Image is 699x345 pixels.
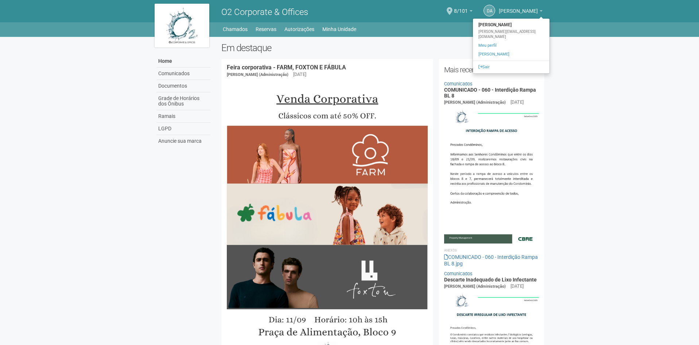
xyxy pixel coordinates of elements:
a: Comunicados [444,271,473,276]
h2: Em destaque [221,42,545,53]
span: [PERSON_NAME] (Administração) [444,284,506,289]
a: Feira corporativa - FARM, FOXTON E FÁBULA [227,64,346,71]
a: LGPD [156,123,210,135]
a: [PERSON_NAME] [499,9,543,15]
a: Comunicados [444,81,473,87]
a: DA [484,5,495,16]
a: Reservas [256,24,276,34]
a: Descarte Inadequado de Lixo Infectante [444,277,537,283]
div: [DATE] [510,99,524,106]
span: O2 Corporate & Offices [221,7,308,17]
img: COMUNICADO%20-%20060%20-%20Interdi%C3%A7%C3%A3o%20Rampa%20BL%208.jpg [444,106,539,243]
a: Documentos [156,80,210,92]
span: 8/101 [454,1,468,14]
a: Minha Unidade [322,24,356,34]
a: COMUNICADO - 060 - Interdição Rampa BL 8 [444,87,536,98]
span: [PERSON_NAME] (Administração) [227,72,288,77]
a: Meu perfil [473,41,550,50]
a: Anuncie sua marca [156,135,210,147]
div: [DATE] [293,71,306,78]
div: [PERSON_NAME][EMAIL_ADDRESS][DOMAIN_NAME] [473,29,550,39]
a: Chamados [223,24,248,34]
h2: Mais recentes [444,64,539,75]
a: Autorizações [284,24,314,34]
a: [PERSON_NAME] [473,50,550,59]
img: logo.jpg [155,4,209,47]
a: Sair [473,63,550,72]
a: Grade de Horários dos Ônibus [156,92,210,110]
a: 8/101 [454,9,473,15]
a: COMUNICADO - 060 - Interdição Rampa BL 8.jpg [444,254,538,267]
strong: [PERSON_NAME] [473,20,550,29]
a: Comunicados [156,68,210,80]
span: Daniel Andres Soto Lozada [499,1,538,14]
span: [PERSON_NAME] (Administração) [444,100,506,105]
div: [DATE] [510,283,524,290]
li: Anexos [444,247,539,254]
a: Ramais [156,110,210,123]
a: Home [156,55,210,68]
